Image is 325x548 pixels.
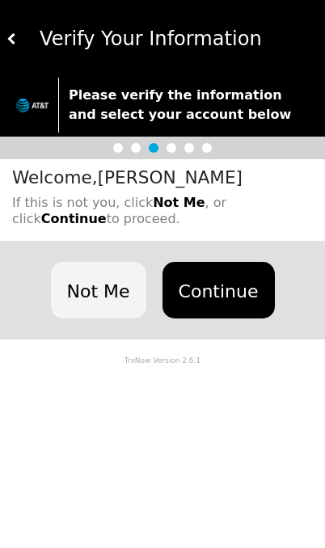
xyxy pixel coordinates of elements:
h4: Welcome, [PERSON_NAME] [12,167,317,188]
b: Continue [41,211,107,226]
img: trx now logo [16,99,49,112]
button: Not Me [51,262,146,318]
img: white carat left [6,33,18,44]
div: Verify Your Information [18,24,319,53]
h6: If this is not you, click , or click to proceed. [12,195,317,226]
strong: Please verify the information and select your account below [69,87,291,122]
b: Not Me [153,195,205,210]
button: Continue [162,262,275,318]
